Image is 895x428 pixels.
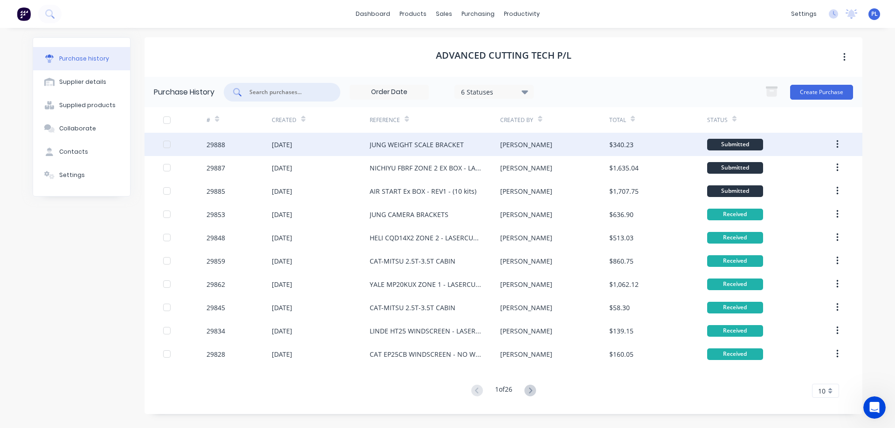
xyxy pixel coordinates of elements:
div: Status [707,116,728,124]
div: 29887 [207,163,225,173]
div: [DATE] [272,140,292,149]
div: Received [707,255,763,267]
div: Received [707,348,763,360]
iframe: Intercom live chat [863,396,886,419]
div: Supplied products [59,101,116,109]
img: Factory [17,7,31,21]
div: 29885 [207,186,225,196]
button: Supplied products [33,94,130,117]
div: $160.05 [609,349,633,359]
div: [PERSON_NAME] [500,140,552,149]
div: 6 Statuses [461,87,528,96]
div: JUNG CAMERA BRACKETS [370,210,448,219]
div: Total [609,116,626,124]
div: 1 of 26 [495,384,512,398]
div: [DATE] [272,349,292,359]
div: Submitted [707,185,763,197]
div: Supplier details [59,78,106,86]
div: Created [272,116,296,124]
div: Received [707,325,763,337]
div: $636.90 [609,210,633,219]
div: 29848 [207,233,225,243]
div: [PERSON_NAME] [500,303,552,313]
div: settings [786,7,821,21]
div: $513.03 [609,233,633,243]
div: [PERSON_NAME] [500,186,552,196]
div: Reference [370,116,400,124]
div: sales [431,7,457,21]
div: 29862 [207,279,225,289]
div: $1,707.75 [609,186,639,196]
div: $139.15 [609,326,633,336]
div: Settings [59,171,85,179]
div: Collaborate [59,124,96,133]
button: Create Purchase [790,85,853,100]
div: 29845 [207,303,225,313]
div: 29859 [207,256,225,266]
button: Purchase history [33,47,130,70]
div: [PERSON_NAME] [500,326,552,336]
div: $340.23 [609,140,633,149]
div: products [395,7,431,21]
div: 29828 [207,349,225,359]
div: CAT-MITSU 2.5T-3.5T CABIN [370,303,455,313]
div: CAT EP25CB WINDSCREEN - NO WIPER [370,349,482,359]
div: [DATE] [272,326,292,336]
div: Received [707,209,763,220]
div: # [207,116,210,124]
div: [DATE] [272,163,292,173]
div: Submitted [707,162,763,174]
input: Order Date [350,85,428,99]
div: [PERSON_NAME] [500,233,552,243]
button: Settings [33,163,130,187]
div: [PERSON_NAME] [500,163,552,173]
div: [DATE] [272,186,292,196]
div: 29834 [207,326,225,336]
div: CAT-MITSU 2.5T-3.5T CABIN [370,256,455,266]
div: HELI CQD14X2 ZONE 2 - LASERCUTTING [370,233,482,243]
div: 29853 [207,210,225,219]
div: [PERSON_NAME] [500,256,552,266]
div: [PERSON_NAME] [500,279,552,289]
div: LINDE HT25 WINDSCREEN - LASERCUTTING [370,326,482,336]
button: Supplier details [33,70,130,94]
div: Purchase history [59,54,109,63]
div: JUNG WEIGHT SCALE BRACKET [370,140,464,149]
div: Received [707,232,763,244]
div: Purchase History [154,87,214,98]
div: $58.30 [609,303,630,313]
div: [DATE] [272,233,292,243]
a: dashboard [351,7,395,21]
button: Contacts [33,140,130,163]
div: NICHIYU FBRF ZONE 2 EX BOX - LASERCUTTING [370,163,482,173]
div: [DATE] [272,256,292,266]
div: $1,062.12 [609,279,639,289]
div: 29888 [207,140,225,149]
div: [DATE] [272,279,292,289]
span: PL [871,10,878,18]
input: Search purchases... [248,88,326,97]
div: productivity [499,7,544,21]
div: Contacts [59,148,88,156]
div: $1,635.04 [609,163,639,173]
div: Received [707,279,763,290]
div: [DATE] [272,210,292,219]
div: purchasing [457,7,499,21]
div: Submitted [707,139,763,150]
div: YALE MP20KUX ZONE 1 - LASERCUTTING [370,279,482,289]
div: AIR START Ex BOX - REV1 - (10 kits) [370,186,476,196]
div: [DATE] [272,303,292,313]
button: Collaborate [33,117,130,140]
div: [PERSON_NAME] [500,349,552,359]
div: [PERSON_NAME] [500,210,552,219]
span: 10 [818,386,826,396]
div: Received [707,302,763,313]
div: $860.75 [609,256,633,266]
div: Created By [500,116,533,124]
h1: ADVANCED CUTTING TECH P/L [436,50,571,61]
